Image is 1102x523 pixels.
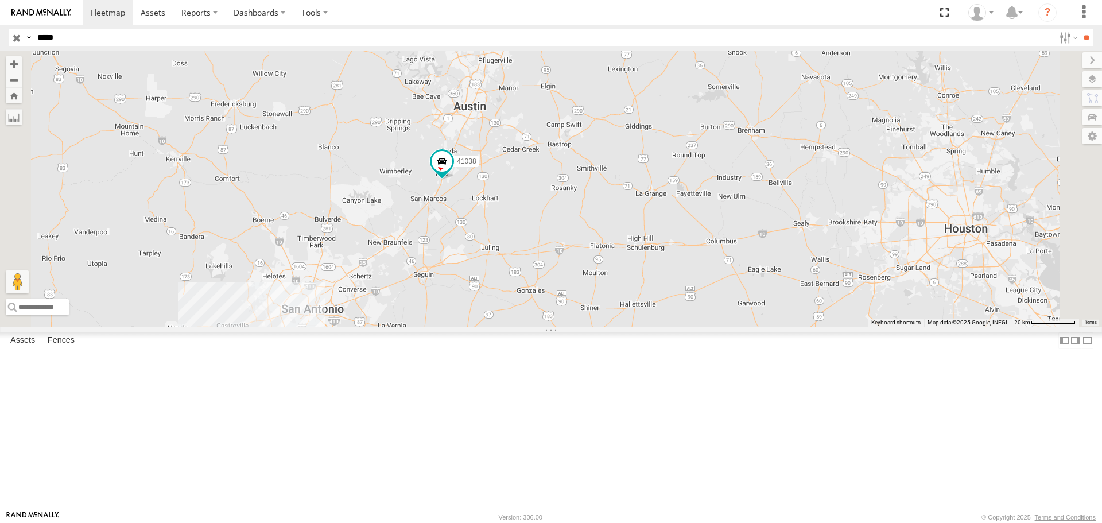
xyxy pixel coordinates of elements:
label: Assets [5,333,41,349]
button: Drag Pegman onto the map to open Street View [6,270,29,293]
label: Hide Summary Table [1082,332,1093,349]
span: 41038 [457,158,476,166]
span: Map data ©2025 Google, INEGI [928,319,1007,326]
button: Zoom out [6,72,22,88]
label: Map Settings [1082,128,1102,144]
div: © Copyright 2025 - [981,514,1096,521]
div: Carlos Ortiz [964,4,998,21]
a: Visit our Website [6,512,59,523]
label: Dock Summary Table to the Right [1070,332,1081,349]
a: Terms and Conditions [1035,514,1096,521]
span: 20 km [1014,319,1030,326]
button: Zoom in [6,56,22,72]
button: Keyboard shortcuts [871,319,921,327]
label: Measure [6,109,22,125]
label: Dock Summary Table to the Left [1058,332,1070,349]
label: Search Query [24,29,33,46]
a: Terms (opens in new tab) [1085,320,1097,324]
i: ? [1038,3,1057,22]
img: rand-logo.svg [11,9,71,17]
button: Zoom Home [6,88,22,103]
label: Search Filter Options [1055,29,1080,46]
label: Fences [42,333,80,349]
button: Map Scale: 20 km per 75 pixels [1011,319,1079,327]
div: Version: 306.00 [499,514,542,521]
